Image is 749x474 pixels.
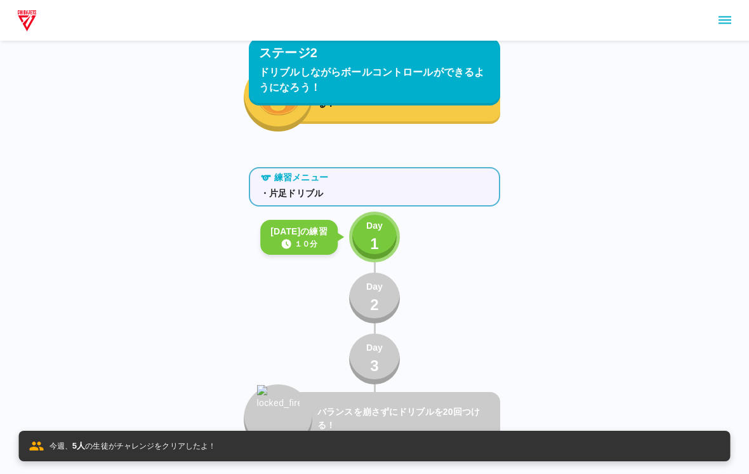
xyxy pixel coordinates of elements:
p: バランスを崩さずにドリブルを20回つける！ [317,405,495,432]
button: Day3 [349,334,400,384]
p: 今週、 の生徒がチャレンジをクリアしたよ！ [50,440,216,452]
p: 2 [370,294,379,316]
p: 1 [370,233,379,255]
button: Day1 [349,212,400,262]
img: dummy [15,8,39,33]
p: 練習メニュー [274,171,328,184]
button: Day2 [349,273,400,323]
button: sidemenu [714,10,736,31]
p: Day [366,219,383,233]
p: Day [366,280,383,294]
p: ステージ2 [259,43,317,62]
button: fire_icon [244,63,312,132]
span: 5 人 [72,441,85,450]
p: [DATE]の練習 [270,225,328,238]
p: ドリブルしながらボールコントロールができるようになろう！ [259,65,490,95]
p: １０分 [295,238,317,250]
img: locked_fire_icon [257,385,300,437]
button: locked_fire_icon [244,384,312,453]
p: ・片足ドリブル [260,187,489,200]
p: 3 [370,355,379,377]
p: Day [366,341,383,355]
